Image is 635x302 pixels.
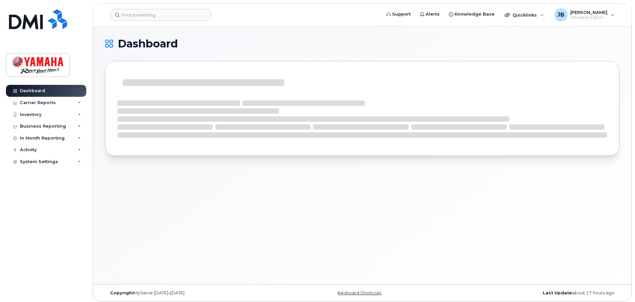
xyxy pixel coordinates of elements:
[338,290,381,295] a: Keyboard Shortcuts
[110,290,134,295] strong: Copyright
[118,39,178,49] span: Dashboard
[105,290,277,296] div: MyServe [DATE]–[DATE]
[448,290,619,296] div: about 17 hours ago
[543,290,572,295] strong: Last Update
